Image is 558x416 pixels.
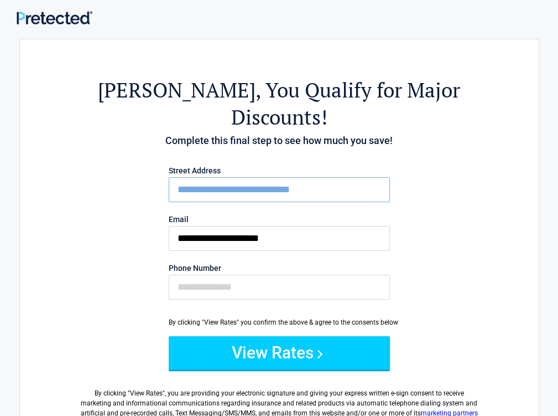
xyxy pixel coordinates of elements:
[98,76,255,104] span: [PERSON_NAME]
[169,167,390,174] label: Street Address
[169,215,390,223] label: Email
[169,264,390,272] label: Phone Number
[169,317,390,327] div: By clicking "View Rates" you confirm the above & agree to the consents below
[169,336,390,369] button: View Rates
[130,389,163,397] span: View Rates
[81,133,478,148] h4: Complete this final step to see how much you save!
[17,11,92,25] img: Main Logo
[81,76,478,131] h2: , You Qualify for Major Discounts!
